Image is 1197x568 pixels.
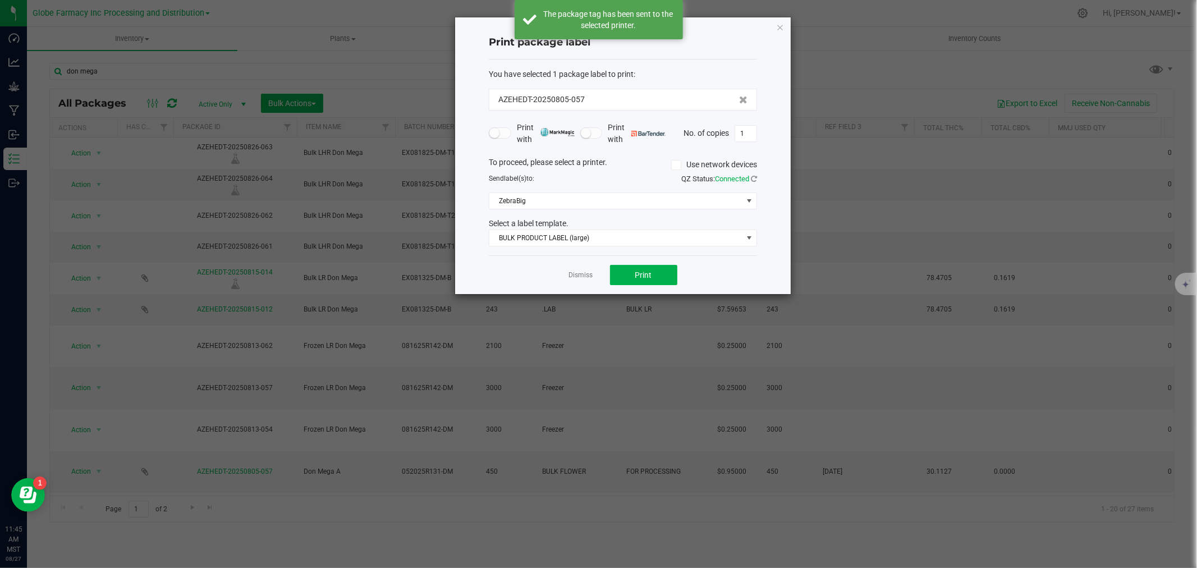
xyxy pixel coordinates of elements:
[489,193,742,209] span: ZebraBig
[540,128,575,136] img: mark_magic_cybra.png
[543,8,675,31] div: The package tag has been sent to the selected printer.
[11,478,45,512] iframe: Resource center
[33,477,47,490] iframe: Resource center unread badge
[480,218,765,230] div: Select a label template.
[671,159,757,171] label: Use network devices
[517,122,575,145] span: Print with
[480,157,765,173] div: To proceed, please select a printer.
[715,175,749,183] span: Connected
[489,68,757,80] div: :
[489,230,742,246] span: BULK PRODUCT LABEL (large)
[684,128,729,137] span: No. of copies
[610,265,677,285] button: Print
[631,131,666,136] img: bartender.png
[498,94,585,106] span: AZEHEDT-20250805-057
[489,70,634,79] span: You have selected 1 package label to print
[635,271,652,280] span: Print
[608,122,666,145] span: Print with
[489,35,757,50] h4: Print package label
[489,175,534,182] span: Send to:
[504,175,526,182] span: label(s)
[681,175,757,183] span: QZ Status:
[569,271,593,280] a: Dismiss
